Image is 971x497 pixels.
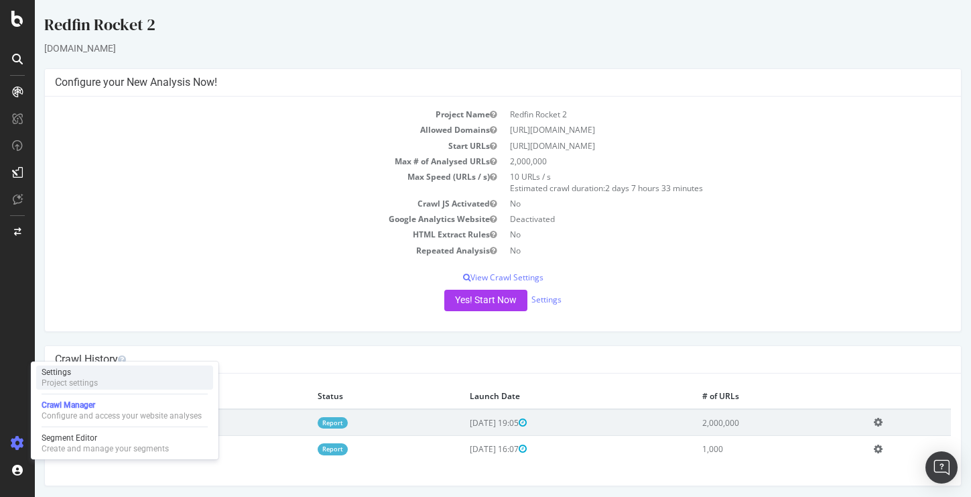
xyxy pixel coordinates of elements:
[468,169,917,196] td: 10 URLs / s Estimated crawl duration:
[9,13,927,42] div: Redfin Rocket 2
[409,290,493,311] button: Yes! Start Now
[425,384,657,409] th: Launch Date
[42,367,98,378] div: Settings
[435,443,492,455] span: [DATE] 16:07
[925,451,958,484] div: Open Intercom Messenger
[42,400,202,410] div: Crawl Manager
[468,154,917,169] td: 2,000,000
[468,243,917,258] td: No
[468,211,917,227] td: Deactivated
[20,76,916,89] h4: Configure your New Analysis Now!
[42,378,98,388] div: Project settings
[468,227,917,242] td: No
[20,196,468,211] td: Crawl JS Activated
[20,107,468,122] td: Project Name
[283,443,313,455] a: Report
[42,433,169,443] div: Segment Editor
[435,417,492,429] span: [DATE] 19:05
[36,398,213,423] a: Crawl ManagerConfigure and access your website analyses
[468,107,917,122] td: Redfin Rocket 2
[36,431,213,455] a: Segment EditorCreate and manage your segments
[20,138,468,154] td: Start URLs
[30,417,94,429] a: [DATE] #2 report
[468,122,917,137] td: [URL][DOMAIN_NAME]
[657,409,830,436] td: 2,000,000
[36,366,213,390] a: SettingsProject settings
[283,417,313,429] a: Report
[20,243,468,258] td: Repeated Analysis
[20,384,273,409] th: Analysis
[42,443,169,454] div: Create and manage your segments
[497,294,527,305] a: Settings
[273,384,424,409] th: Status
[20,154,468,169] td: Max # of Analysed URLs
[570,182,668,194] span: 2 days 7 hours 33 minutes
[20,353,916,366] h4: Crawl History
[468,138,917,154] td: [URL][DOMAIN_NAME]
[20,169,468,196] td: Max Speed (URLs / s)
[20,227,468,242] td: HTML Extract Rules
[20,122,468,137] td: Allowed Domains
[42,410,202,421] div: Configure and access your website analyses
[657,436,830,462] td: 1,000
[657,384,830,409] th: # of URLs
[468,196,917,211] td: No
[9,42,927,55] div: [DOMAIN_NAME]
[20,211,468,227] td: Google Analytics Website
[20,272,916,283] p: View Crawl Settings
[30,443,82,455] a: [DATE] report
